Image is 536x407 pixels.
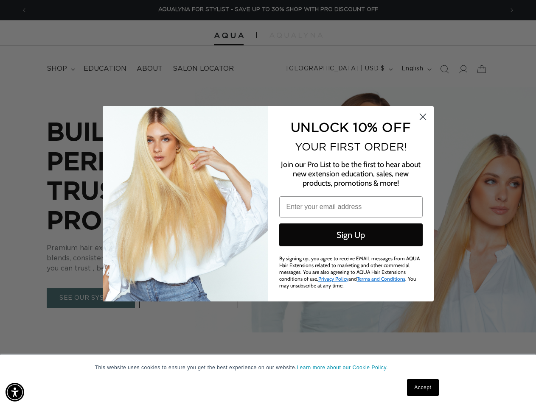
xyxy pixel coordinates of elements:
iframe: Chat Widget [494,366,536,407]
button: Sign Up [279,223,423,246]
span: By signing up, you agree to receive EMAIL messages from AQUA Hair Extensions related to marketing... [279,255,420,289]
a: Learn more about our Cookie Policy. [297,365,388,371]
a: Accept [407,379,438,396]
a: Terms and Conditions [357,276,405,282]
button: Close dialog [415,109,430,124]
span: UNLOCK 10% OFF [291,120,411,134]
span: YOUR FIRST ORDER! [295,141,407,153]
a: Privacy Policy [318,276,348,282]
span: Join our Pro List to be the first to hear about new extension education, sales, new products, pro... [281,160,421,188]
p: This website uses cookies to ensure you get the best experience on our website. [95,364,441,371]
div: Accessibility Menu [6,383,24,401]
input: Enter your email address [279,196,423,217]
img: daab8b0d-f573-4e8c-a4d0-05ad8d765127.png [103,106,268,301]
